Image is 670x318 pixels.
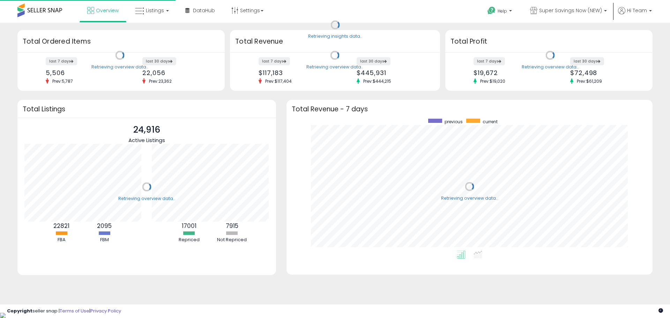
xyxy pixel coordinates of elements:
[618,7,652,23] a: Hi Team
[7,308,121,315] div: seller snap | |
[522,64,579,70] div: Retrieving overview data..
[539,7,602,14] span: Super Savings Now (NEW)
[441,195,498,201] div: Retrieving overview data..
[91,64,148,70] div: Retrieving overview data..
[482,1,519,23] a: Help
[193,7,215,14] span: DataHub
[487,6,496,15] i: Get Help
[96,7,119,14] span: Overview
[146,7,164,14] span: Listings
[627,7,647,14] span: Hi Team
[306,64,363,70] div: Retrieving overview data..
[7,308,32,314] strong: Copyright
[60,308,89,314] a: Terms of Use
[498,8,507,14] span: Help
[118,195,175,202] div: Retrieving overview data..
[90,308,121,314] a: Privacy Policy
